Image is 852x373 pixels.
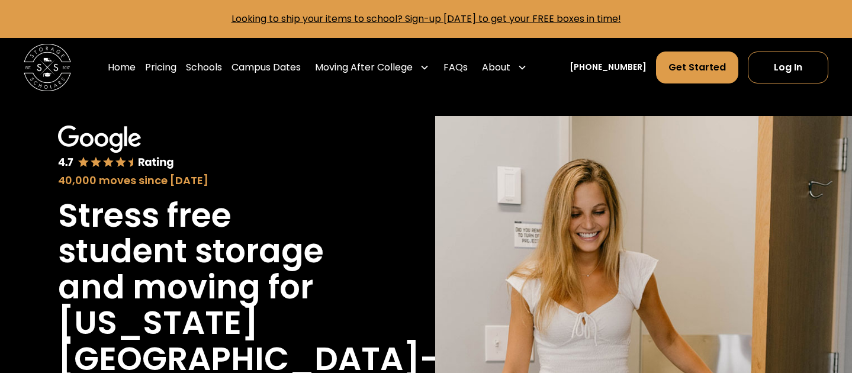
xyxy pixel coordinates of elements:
[656,52,738,83] a: Get Started
[186,51,222,84] a: Schools
[145,51,176,84] a: Pricing
[443,51,468,84] a: FAQs
[24,44,71,91] a: home
[232,51,301,84] a: Campus Dates
[310,51,434,84] div: Moving After College
[58,198,358,306] h1: Stress free student storage and moving for
[24,44,71,91] img: Storage Scholars main logo
[108,51,136,84] a: Home
[748,52,828,83] a: Log In
[482,60,510,75] div: About
[570,61,647,73] a: [PHONE_NUMBER]
[58,172,358,188] div: 40,000 moves since [DATE]
[232,12,621,25] a: Looking to ship your items to school? Sign-up [DATE] to get your FREE boxes in time!
[58,126,174,170] img: Google 4.7 star rating
[315,60,413,75] div: Moving After College
[477,51,532,84] div: About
